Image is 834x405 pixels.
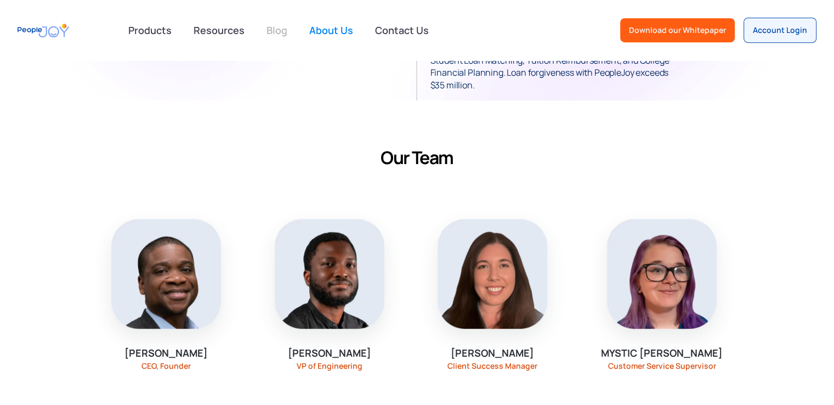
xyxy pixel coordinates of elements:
[744,18,816,43] a: Account Login
[141,362,191,370] div: CEO, Founder
[187,18,251,42] a: Resources
[451,346,534,360] div: [PERSON_NAME]
[260,18,294,42] a: Blog
[303,18,360,42] a: About Us
[447,362,537,370] div: Client Success Manager
[430,18,670,91] strong: PeopleJoy expands its platform to include PSLF Assistance, Student Loan Repayment Assistance, Sec...
[18,18,69,43] a: home
[601,346,723,360] div: Mystic [PERSON_NAME]
[753,25,807,36] div: Account Login
[122,19,178,41] div: Products
[368,18,435,42] a: Contact Us
[629,25,726,36] div: Download our Whitepaper
[620,18,735,42] a: Download our Whitepaper
[381,144,453,171] h2: Our Team
[288,346,371,360] div: [PERSON_NAME]
[124,346,208,360] div: [PERSON_NAME]
[608,362,716,370] div: Customer Service Supervisor
[297,362,362,370] div: VP of Engineering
